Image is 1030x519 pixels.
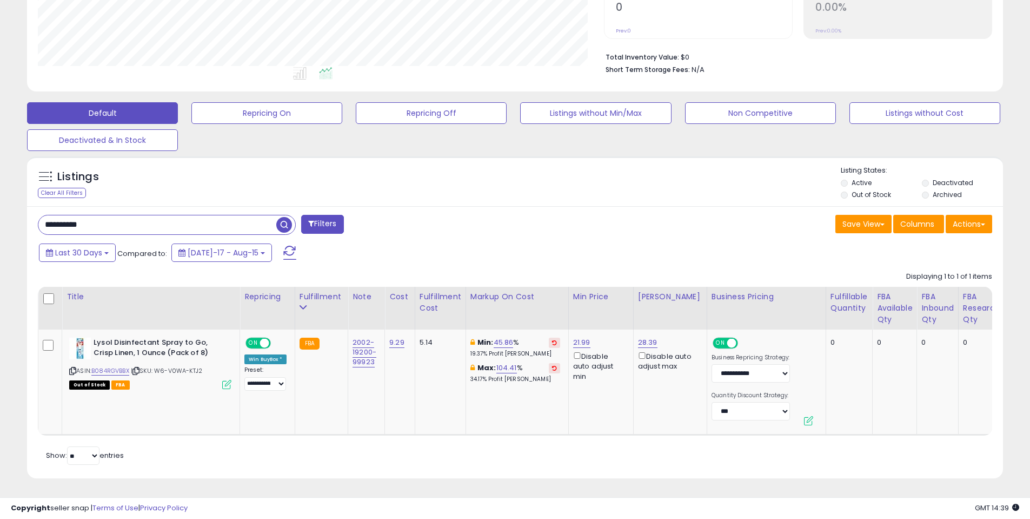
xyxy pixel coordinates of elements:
button: Deactivated & In Stock [27,129,178,151]
h2: 0.00% [815,1,992,16]
label: Out of Stock [852,190,891,199]
div: Fulfillable Quantity [830,291,868,314]
p: Listing States: [841,166,1003,176]
div: seller snap | | [11,503,188,514]
a: 21.99 [573,337,590,348]
a: 9.29 [389,337,404,348]
small: Prev: 0 [616,28,631,34]
b: Min: [477,337,494,347]
a: 28.39 [638,337,657,348]
h5: Listings [57,169,99,185]
span: N/A [692,64,705,75]
div: Disable auto adjust max [638,350,699,371]
button: [DATE]-17 - Aug-15 [171,244,272,262]
b: Lysol Disinfectant Spray to Go, Crisp Linen, 1 Ounce (Pack of 8) [94,338,225,360]
p: 34.17% Profit [PERSON_NAME] [470,376,560,383]
b: Total Inventory Value: [606,52,679,62]
span: OFF [736,339,754,348]
a: 2002-19200-99923 [353,337,376,367]
label: Quantity Discount Strategy: [712,392,790,399]
span: ON [714,339,727,348]
a: Terms of Use [92,503,138,513]
img: 41Fc7s3gq6L._SL40_.jpg [69,338,91,359]
span: 2025-09-16 14:39 GMT [975,503,1019,513]
div: 5.14 [420,338,457,347]
a: 104.41 [496,363,517,373]
div: FBA inbound Qty [921,291,954,325]
div: Displaying 1 to 1 of 1 items [906,272,992,282]
b: Max: [477,363,496,373]
div: Min Price [573,291,629,303]
h2: 0 [616,1,792,16]
span: All listings that are currently out of stock and unavailable for purchase on Amazon [69,380,110,390]
span: Show: entries [46,450,124,461]
div: Preset: [244,366,287,391]
div: Title [67,291,235,303]
small: Prev: 0.00% [815,28,841,34]
p: 19.37% Profit [PERSON_NAME] [470,350,560,358]
button: Listings without Cost [849,102,1000,124]
div: % [470,363,560,383]
span: FBA [111,380,130,390]
div: Cost [389,291,410,303]
span: ON [247,339,260,348]
button: Save View [835,215,892,233]
button: Repricing Off [356,102,507,124]
b: Short Term Storage Fees: [606,65,690,74]
button: Actions [946,215,992,233]
button: Columns [893,215,944,233]
label: Archived [933,190,962,199]
a: B084RGVBBX [91,366,129,376]
label: Business Repricing Strategy: [712,354,790,362]
th: The percentage added to the cost of goods (COGS) that forms the calculator for Min & Max prices. [466,287,568,330]
div: Repricing [244,291,290,303]
div: Clear All Filters [38,188,86,198]
button: Listings without Min/Max [520,102,671,124]
label: Active [852,178,872,187]
span: | SKU: W6-V0WA-KTJ2 [131,366,202,375]
label: Deactivated [933,178,973,187]
div: ASIN: [69,338,231,388]
div: Markup on Cost [470,291,564,303]
button: Last 30 Days [39,244,116,262]
a: 45.86 [494,337,514,348]
span: [DATE]-17 - Aug-15 [188,247,258,258]
div: Business Pricing [712,291,821,303]
div: FBA Researching Qty [963,291,1012,325]
div: Win BuyBox * [244,354,287,364]
div: Fulfillment [300,291,343,303]
div: 0 [877,338,908,347]
div: % [470,338,560,358]
div: FBA Available Qty [877,291,912,325]
button: Filters [301,215,343,234]
div: Disable auto adjust min [573,350,625,382]
div: 0 [921,338,950,347]
strong: Copyright [11,503,50,513]
small: FBA [300,338,320,350]
button: Default [27,102,178,124]
span: Compared to: [117,248,167,259]
button: Non Competitive [685,102,836,124]
li: $0 [606,50,984,63]
span: Columns [900,219,934,229]
span: OFF [269,339,287,348]
span: Last 30 Days [55,247,102,258]
div: Fulfillment Cost [420,291,461,314]
div: 0 [963,338,1008,347]
div: [PERSON_NAME] [638,291,702,303]
div: Note [353,291,380,303]
button: Repricing On [191,102,342,124]
div: 0 [830,338,864,347]
a: Privacy Policy [140,503,188,513]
